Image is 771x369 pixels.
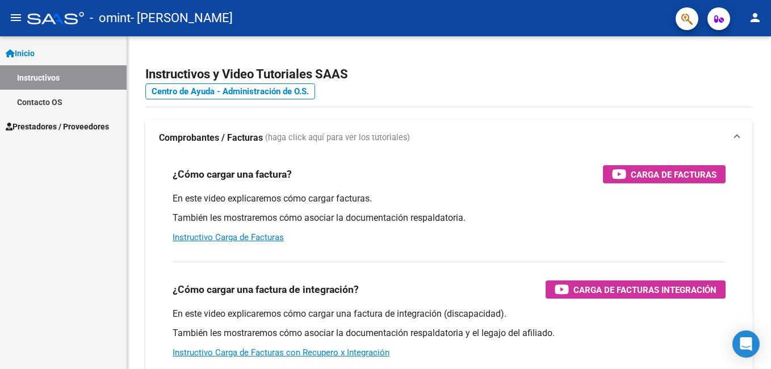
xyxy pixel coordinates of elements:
[159,132,263,144] strong: Comprobantes / Facturas
[145,64,753,85] h2: Instructivos y Video Tutoriales SAAS
[573,283,716,297] span: Carga de Facturas Integración
[173,192,726,205] p: En este video explicaremos cómo cargar facturas.
[145,83,315,99] a: Centro de Ayuda - Administración de O.S.
[732,330,760,358] div: Open Intercom Messenger
[173,282,359,297] h3: ¿Cómo cargar una factura de integración?
[173,308,726,320] p: En este video explicaremos cómo cargar una factura de integración (discapacidad).
[173,347,389,358] a: Instructivo Carga de Facturas con Recupero x Integración
[173,166,292,182] h3: ¿Cómo cargar una factura?
[173,212,726,224] p: También les mostraremos cómo asociar la documentación respaldatoria.
[173,327,726,339] p: También les mostraremos cómo asociar la documentación respaldatoria y el legajo del afiliado.
[173,232,284,242] a: Instructivo Carga de Facturas
[631,167,716,182] span: Carga de Facturas
[90,6,131,31] span: - omint
[131,6,233,31] span: - [PERSON_NAME]
[748,11,762,24] mat-icon: person
[265,132,410,144] span: (haga click aquí para ver los tutoriales)
[9,11,23,24] mat-icon: menu
[6,120,109,133] span: Prestadores / Proveedores
[546,280,726,299] button: Carga de Facturas Integración
[6,47,35,60] span: Inicio
[603,165,726,183] button: Carga de Facturas
[145,120,753,156] mat-expansion-panel-header: Comprobantes / Facturas (haga click aquí para ver los tutoriales)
